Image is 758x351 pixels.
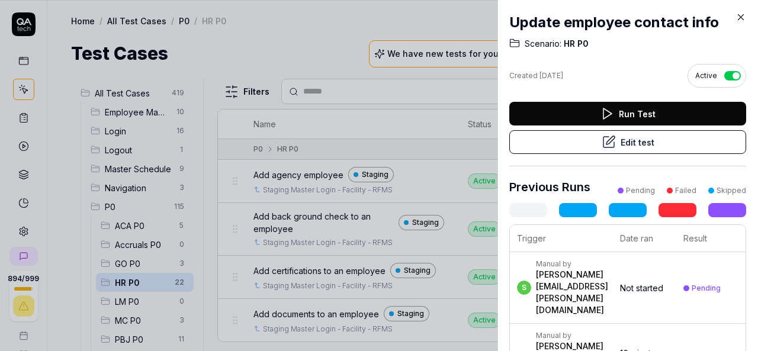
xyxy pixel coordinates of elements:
th: Trigger [510,225,613,252]
span: s [517,281,531,295]
div: Skipped [717,185,746,196]
div: Manual by [536,259,608,269]
th: Result [676,225,746,252]
div: Pending [626,185,655,196]
span: Scenario: [525,38,561,50]
div: [PERSON_NAME][EMAIL_ADDRESS][PERSON_NAME][DOMAIN_NAME] [536,269,608,316]
span: Active [695,70,717,81]
span: HR P0 [561,38,589,50]
th: Date ran [613,225,676,252]
button: Edit test [509,130,746,154]
div: Failed [675,185,696,196]
div: Manual by [536,331,608,340]
button: Run Test [509,102,746,125]
td: Not started [613,252,676,324]
h2: Update employee contact info [509,12,746,33]
h3: Previous Runs [509,178,590,196]
div: Pending [692,284,721,292]
time: [DATE] [539,71,563,80]
div: Created [509,70,563,81]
